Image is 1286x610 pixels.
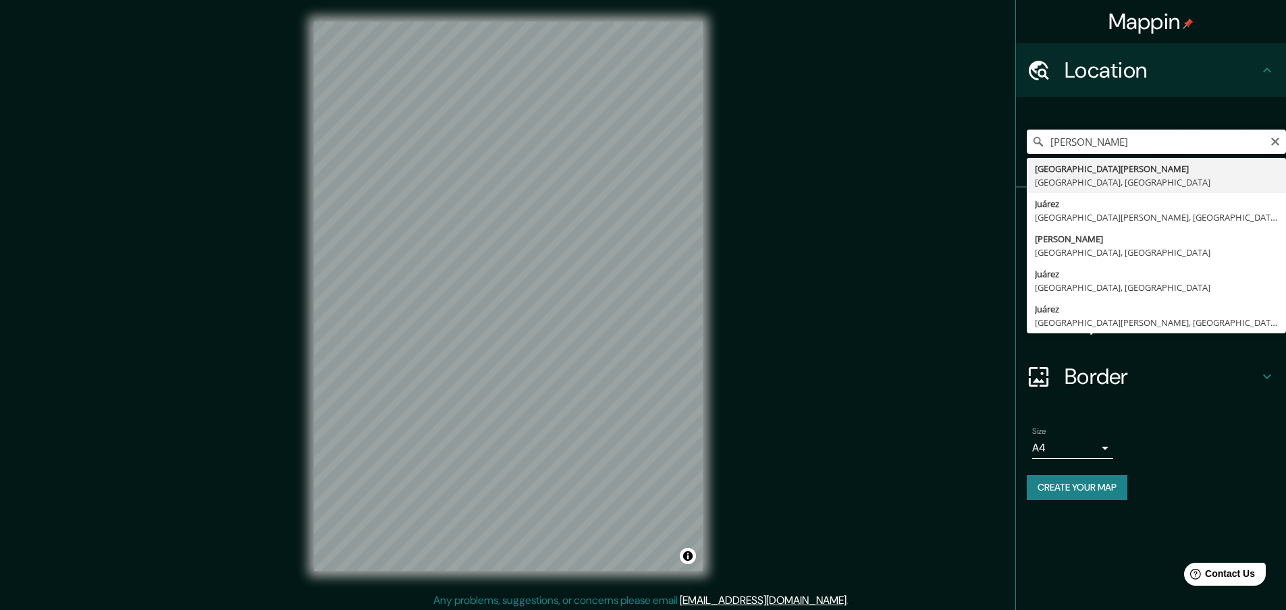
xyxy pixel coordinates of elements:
[1035,267,1278,281] div: Juárez
[1035,316,1278,329] div: [GEOGRAPHIC_DATA][PERSON_NAME], [GEOGRAPHIC_DATA], [GEOGRAPHIC_DATA]
[1016,242,1286,296] div: Style
[680,593,847,607] a: [EMAIL_ADDRESS][DOMAIN_NAME]
[849,592,851,609] div: .
[433,592,849,609] p: Any problems, suggestions, or concerns please email .
[1108,8,1194,35] h4: Mappin
[1035,175,1278,189] div: [GEOGRAPHIC_DATA], [GEOGRAPHIC_DATA]
[1035,162,1278,175] div: [GEOGRAPHIC_DATA][PERSON_NAME]
[1270,134,1281,147] button: Clear
[1183,18,1194,29] img: pin-icon.png
[1065,57,1259,84] h4: Location
[1016,350,1286,404] div: Border
[851,592,853,609] div: .
[1065,363,1259,390] h4: Border
[680,548,696,564] button: Toggle attribution
[1035,281,1278,294] div: [GEOGRAPHIC_DATA], [GEOGRAPHIC_DATA]
[1065,309,1259,336] h4: Layout
[1032,426,1046,437] label: Size
[1035,232,1278,246] div: [PERSON_NAME]
[1035,197,1278,211] div: Juárez
[1027,475,1127,500] button: Create your map
[1166,557,1271,595] iframe: Help widget launcher
[1016,296,1286,350] div: Layout
[1035,246,1278,259] div: [GEOGRAPHIC_DATA], [GEOGRAPHIC_DATA]
[314,22,703,571] canvas: Map
[1032,437,1113,459] div: A4
[1035,211,1278,224] div: [GEOGRAPHIC_DATA][PERSON_NAME], [GEOGRAPHIC_DATA]
[1016,43,1286,97] div: Location
[1035,302,1278,316] div: Juárez
[1016,188,1286,242] div: Pins
[1027,130,1286,154] input: Pick your city or area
